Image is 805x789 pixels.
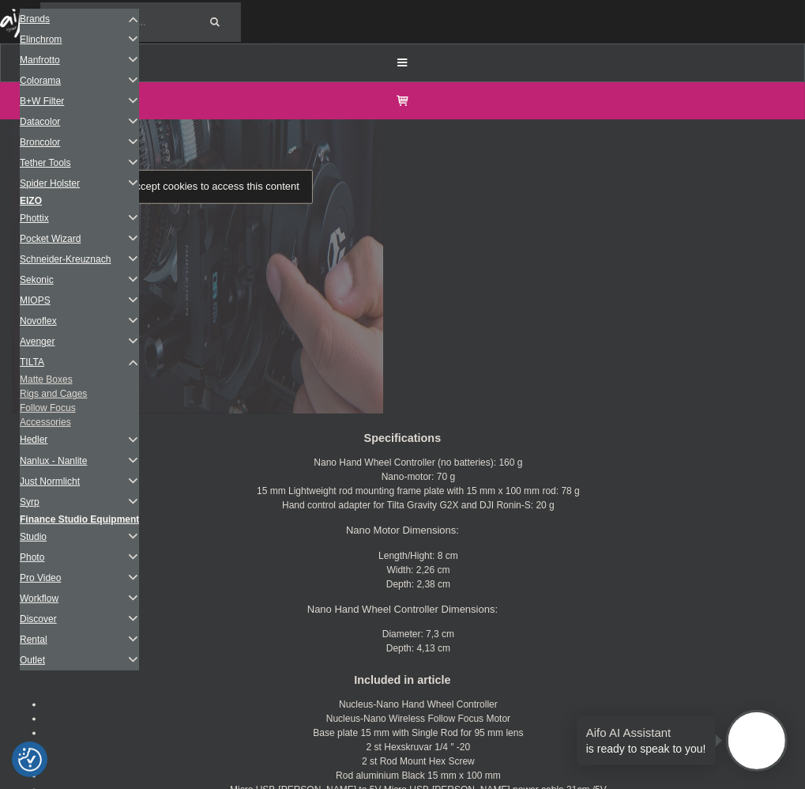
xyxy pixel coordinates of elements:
a: Pro Video [20,571,61,585]
a: Schneider-Kreuznach [20,252,111,266]
p: Nano Hand Wheel Controller Dimensions: [12,602,793,618]
a: Outlet [20,653,45,667]
li: Nano-motor: 70 g [43,470,793,484]
a: Photo [20,550,44,564]
img: Revisit consent button [18,748,42,772]
a: B+W Filter [20,94,64,108]
h4: Aifo AI Assistant [586,724,706,741]
a: Manfrotto [20,53,60,67]
li: Diameter: 7,3 cm [43,627,793,641]
a: Colorama [20,74,61,88]
a: Hedler [20,432,47,447]
a: Follow Focus [20,402,76,413]
a: Datacolor [20,115,60,129]
a: Rigs and Cages [20,388,87,399]
a: Nanlux - Nanlite [20,454,87,468]
li: Width: 2,26 cm [43,563,793,577]
a: Phottix [20,211,49,225]
li: Hand control adapter for Tilta Gravity G2X and DJI Ronin-S: 20 g [43,498,793,512]
h4: Specifications [12,430,793,446]
a: Just Normlicht [20,474,80,489]
a: Pocket Wizard [20,232,81,246]
a: Matte Boxes [20,374,73,385]
a: Novoflex [20,314,57,328]
a: Workflow [20,591,58,606]
a: MIOPS [20,293,51,308]
p: Nano Motor Dimensions: [12,523,793,539]
p: Please accept cookies to access this content [82,170,313,204]
li: 2 st Rod Mount Hex Screw [43,754,793,768]
input: Search products ... [52,2,201,42]
a: Broncolor [20,135,60,149]
li: Length/Hight: 8 cm [43,549,793,563]
a: Studio [20,530,47,544]
a: Elinchrom [20,32,62,47]
div: is ready to speak to you! [577,716,716,765]
a: Avenger [20,334,55,349]
a: TILTA [20,355,44,369]
button: Consent Preferences [18,746,42,774]
a: EIZO [20,195,42,206]
h4: Included in article [12,672,793,688]
li: Nucleus-Nano Hand Wheel Controller [43,697,793,712]
a: Rental [20,632,47,647]
li: 15 mm Lightweight rod mounting frame plate with 15 mm x 100 mm rod: 78 g [43,484,793,498]
a: Brands [20,12,50,26]
li: Rod aluminium Black 15 mm x 100 mm [43,768,793,783]
li: Nucleus-Nano Wireless Follow Focus Motor [43,712,793,726]
li: 2 st Hexskruvar 1/4 ″ -20 [43,740,793,754]
a: Spider Holster [20,176,80,191]
a: Discover [20,612,57,626]
a: Finance Studio Equipment [20,514,139,525]
a: Sekonic [20,273,54,287]
a: Accessories [20,417,71,428]
li: Depth: 4,13 cm [43,641,793,655]
li: Nano Hand Wheel Controller (no batteries): 160 g [43,455,793,470]
a: Syrp [20,495,39,509]
li: Base plate 15 mm with Single Rod for 95 mm lens [43,726,793,740]
li: Depth: 2,38 cm [43,577,793,591]
a: Tether Tools [20,156,70,170]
